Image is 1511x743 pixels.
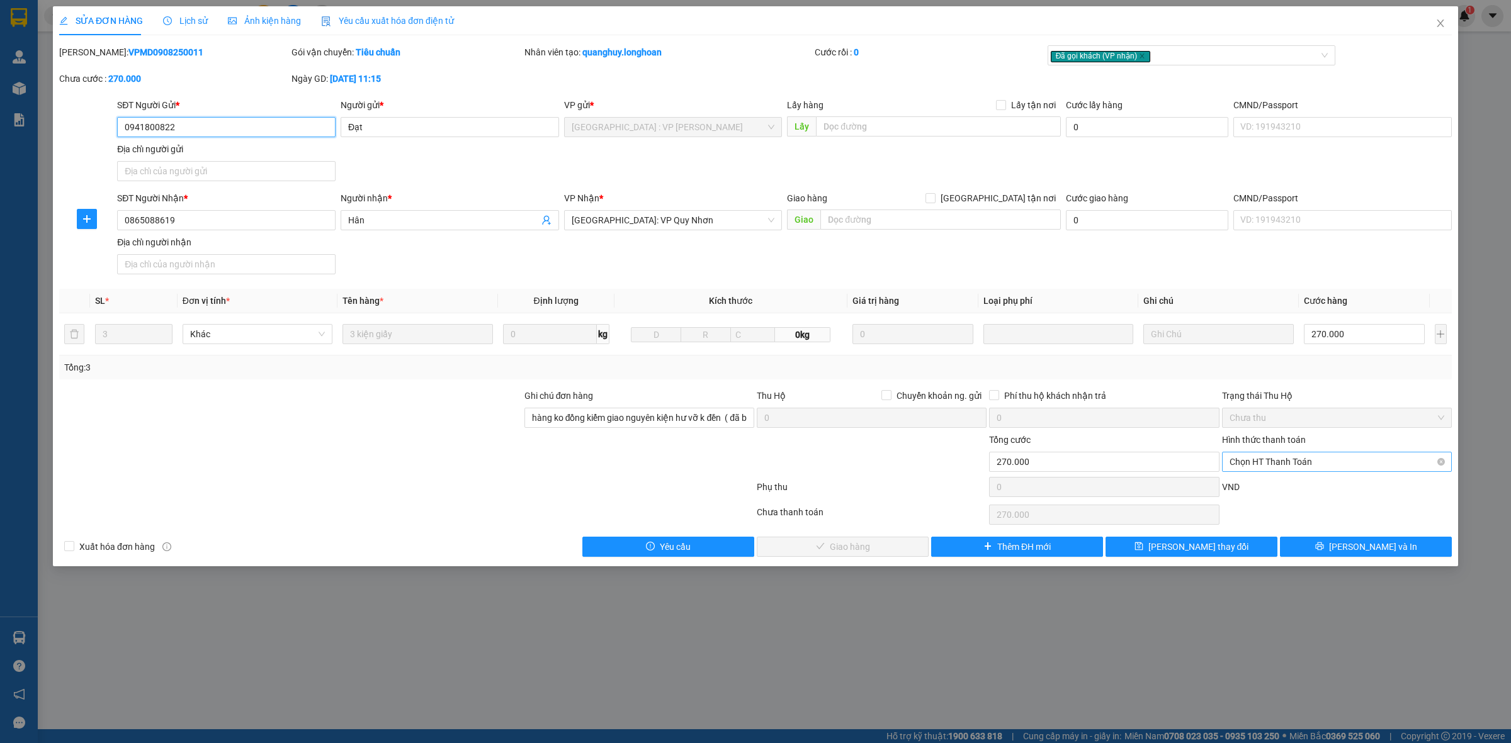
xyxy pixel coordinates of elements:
div: CMND/Passport [1233,191,1452,205]
span: close [1139,53,1145,59]
span: Chọn HT Thanh Toán [1230,452,1444,471]
span: Khác [190,325,325,344]
input: Cước lấy hàng [1066,117,1228,137]
span: user-add [541,215,552,225]
span: printer [1315,542,1324,552]
div: Phụ thu [756,480,988,502]
span: Hà Nội : VP Nam Từ Liêm [572,118,775,137]
b: Tiêu chuẩn [356,47,400,57]
span: Bình Định: VP Quy Nhơn [572,211,775,230]
th: Loại phụ phí [978,289,1138,313]
span: Thêm ĐH mới [997,540,1051,554]
b: 270.000 [108,74,141,84]
span: Xuất hóa đơn hàng [74,540,160,554]
span: [PERSON_NAME] thay đổi [1148,540,1249,554]
span: close-circle [1437,458,1445,466]
button: Close [1423,6,1458,42]
div: SĐT Người Gửi [117,98,336,112]
b: 0 [854,47,859,57]
input: R [681,327,731,342]
span: Giao hàng [787,193,827,203]
span: clock-circle [163,16,172,25]
span: close [1435,18,1446,28]
span: Lấy hàng [787,100,823,110]
span: Chuyển khoản ng. gửi [891,389,987,403]
span: SỬA ĐƠN HÀNG [59,16,143,26]
span: Định lượng [534,296,579,306]
div: Ngày GD: [291,72,521,86]
button: checkGiao hàng [757,537,929,557]
div: [PERSON_NAME]: [59,45,289,59]
span: picture [228,16,237,25]
b: quanghuy.longhoan [582,47,662,57]
span: Cước hàng [1304,296,1347,306]
label: Ghi chú đơn hàng [524,391,594,401]
input: Địa chỉ của người gửi [117,161,336,181]
span: SL [95,296,105,306]
img: icon [321,16,331,26]
span: Lấy tận nơi [1006,98,1061,112]
span: Phí thu hộ khách nhận trả [999,389,1111,403]
div: CMND/Passport [1233,98,1452,112]
div: Tổng: 3 [64,360,583,374]
span: Giao [787,209,820,230]
span: Kích thước [709,296,752,306]
button: exclamation-circleYêu cầu [582,537,754,557]
div: Gói vận chuyển: [291,45,521,59]
span: Giá trị hàng [852,296,899,306]
div: Người nhận [341,191,559,205]
span: save [1135,542,1143,552]
span: Lịch sử [163,16,208,26]
div: Chưa thanh toán [756,505,988,527]
span: kg [597,324,609,344]
div: SĐT Người Nhận [117,191,336,205]
span: exclamation-circle [646,542,655,552]
div: Địa chỉ người gửi [117,142,336,156]
span: Tổng cước [989,435,1031,445]
input: Ghi chú đơn hàng [524,408,754,428]
input: 0 [852,324,973,344]
span: plus [77,214,96,224]
span: 0kg [775,327,830,342]
span: [PERSON_NAME] và In [1329,540,1417,554]
b: [DATE] 11:15 [330,74,381,84]
label: Cước giao hàng [1066,193,1128,203]
span: [GEOGRAPHIC_DATA] tận nơi [936,191,1061,205]
span: Yêu cầu xuất hóa đơn điện tử [321,16,454,26]
button: printer[PERSON_NAME] và In [1280,537,1452,557]
input: D [631,327,681,342]
b: VPMD0908250011 [128,47,203,57]
div: Địa chỉ người nhận [117,235,336,249]
span: Đã gọi khách (VP nhận) [1051,51,1151,62]
span: VP Nhận [564,193,599,203]
input: Dọc đường [820,209,1061,230]
div: VP gửi [564,98,783,112]
input: Ghi Chú [1143,324,1293,344]
th: Ghi chú [1138,289,1298,313]
span: Thu Hộ [757,391,786,401]
button: plus [77,209,97,229]
label: Hình thức thanh toán [1222,435,1306,445]
button: delete [64,324,84,344]
span: plus [983,542,992,552]
button: plus [1435,324,1447,344]
div: Người gửi [341,98,559,112]
input: Cước giao hàng [1066,210,1228,230]
span: Tên hàng [342,296,383,306]
button: plusThêm ĐH mới [931,537,1103,557]
div: Chưa cước : [59,72,289,86]
span: Ảnh kiện hàng [228,16,301,26]
button: save[PERSON_NAME] thay đổi [1106,537,1277,557]
span: edit [59,16,68,25]
input: Dọc đường [816,116,1061,137]
span: Lấy [787,116,816,137]
input: VD: Bàn, Ghế [342,324,492,344]
div: Nhân viên tạo: [524,45,813,59]
input: C [730,327,776,342]
div: Cước rồi : [815,45,1044,59]
input: Địa chỉ của người nhận [117,254,336,274]
div: Trạng thái Thu Hộ [1222,389,1452,403]
span: Chưa thu [1230,408,1444,427]
label: Cước lấy hàng [1066,100,1123,110]
span: info-circle [162,542,171,551]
